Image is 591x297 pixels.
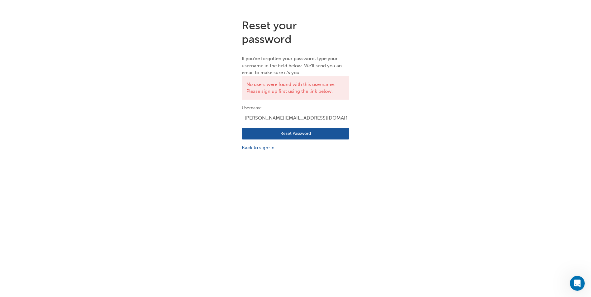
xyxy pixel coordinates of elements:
[242,144,349,151] a: Back to sign-in
[242,113,349,123] input: Username
[242,104,349,112] label: Username
[242,55,349,76] p: If you've forgotten your password, type your username in the field below. We'll send you an email...
[242,76,349,100] div: No users were found with this username. Please sign up first using the link below.
[242,128,349,140] button: Reset Password
[570,276,585,291] iframe: Intercom live chat
[242,19,349,46] h1: Reset your password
